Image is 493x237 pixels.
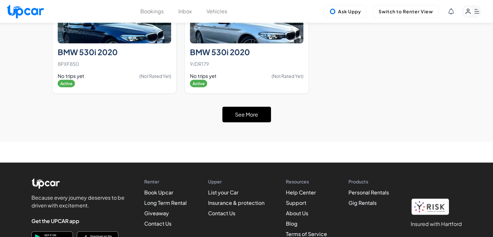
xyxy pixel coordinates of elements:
h4: Get the UPCAR app [31,217,129,225]
span: No trips yet [58,72,84,80]
a: Contact Us [144,220,171,227]
img: Uppy [329,8,336,15]
button: Vehicles [206,7,227,15]
h4: Products [348,178,389,185]
button: Bookings [140,7,164,15]
img: Upcar Logo [6,4,44,18]
span: Active [58,80,75,87]
button: See More [222,107,271,122]
a: Contact Us [208,210,235,217]
a: Giveaway [144,210,169,217]
h4: Renter [144,178,187,185]
h4: Upper [208,178,264,185]
a: Gig Rentals [348,199,377,206]
h2: BMW 530i 2020 [58,47,171,57]
a: Long Term Rental [144,199,187,206]
button: Switch to Renter View [373,5,439,18]
a: Book Upcar [144,189,173,196]
p: Because every journey deserves to be driven with excitement. [31,194,129,209]
button: Ask Uppy [324,5,367,18]
a: List your Car [208,189,239,196]
a: Insurance & protection [208,199,264,206]
img: Upcar Logo [31,178,60,189]
span: (Not Rated Yet) [272,73,303,79]
span: Active [190,80,207,87]
h2: BMW 530i 2020 [190,47,303,57]
h1: Insured with Hartford [411,220,462,228]
h4: Resources [286,178,327,185]
button: Inbox [178,7,192,15]
span: (Not Rated Yet) [139,73,171,79]
p: 8PXF850 [58,59,171,69]
a: Personal Rentals [348,189,389,196]
a: Blog [286,220,298,227]
div: View Notifications [448,8,454,14]
a: Help Center [286,189,316,196]
p: 9JDR179 [190,59,303,69]
a: Support [286,199,306,206]
span: No trips yet [190,72,217,80]
a: About Us [286,210,308,217]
